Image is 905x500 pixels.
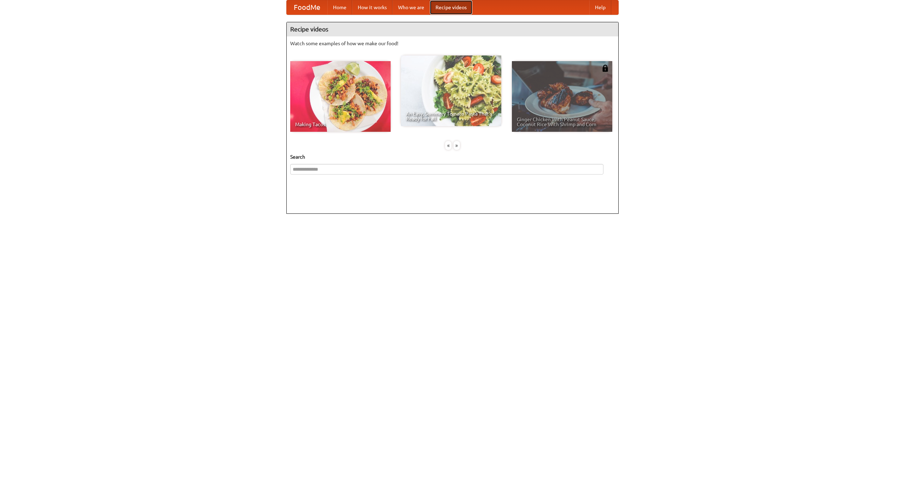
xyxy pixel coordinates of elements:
a: Help [589,0,611,14]
a: FoodMe [287,0,327,14]
span: Making Tacos [295,122,386,127]
a: Recipe videos [430,0,472,14]
p: Watch some examples of how we make our food! [290,40,615,47]
h4: Recipe videos [287,22,618,36]
h5: Search [290,153,615,160]
img: 483408.png [602,65,609,72]
a: An Easy, Summery Tomato Pasta That's Ready for Fall [401,55,501,126]
span: An Easy, Summery Tomato Pasta That's Ready for Fall [406,111,496,121]
a: Home [327,0,352,14]
a: Who we are [392,0,430,14]
a: Making Tacos [290,61,391,132]
div: « [445,141,451,150]
a: How it works [352,0,392,14]
div: » [454,141,460,150]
